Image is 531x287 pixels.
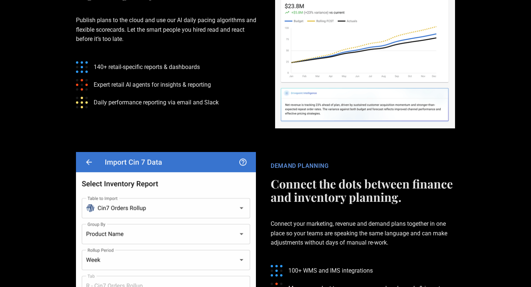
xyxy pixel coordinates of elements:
[76,4,260,55] p: Publish plans to the cloud and use our AI daily pacing algorithms and flexible scorecards. Let th...
[271,162,455,170] div: DEMAND PLANNING
[271,177,455,204] h2: Connect the dots between finance and inventory planning.
[94,80,211,89] p: Expert retail AI agents for insights & reporting
[271,207,455,259] p: Connect your marketing, revenue and demand plans together in one place so your teams are speaking...
[94,98,219,107] p: Daily performance reporting via email and Slack
[94,62,200,72] p: 140+ retail-specific reports & dashboards
[288,266,373,275] p: 100+ WMS and IMS integrations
